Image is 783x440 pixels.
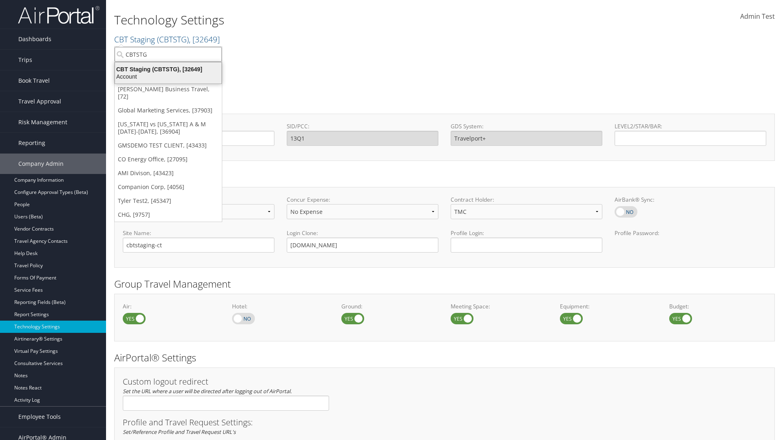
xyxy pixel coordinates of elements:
[615,229,766,252] label: Profile Password:
[114,170,775,184] h2: Online Booking Tool
[110,66,226,73] div: CBT Staging (CBTSTG), [32649]
[615,206,637,218] label: AirBank® Sync
[287,229,438,237] label: Login Clone:
[115,166,222,180] a: AMI Divison, [43423]
[18,154,64,174] span: Company Admin
[18,407,61,427] span: Employee Tools
[115,82,222,103] a: [PERSON_NAME] Business Travel, [72]
[740,12,775,21] span: Admin Test
[157,34,189,45] span: ( CBTSTG )
[451,229,602,252] label: Profile Login:
[123,387,292,395] em: Set the URL where a user will be directed after logging out of AirPortal.
[123,302,220,310] label: Air:
[123,428,236,436] em: Set/Reference Profile and Travel Request URL's
[115,103,222,117] a: Global Marketing Services, [37903]
[114,34,220,45] a: CBT Staging
[18,91,61,112] span: Travel Approval
[560,302,657,310] label: Equipment:
[287,122,438,130] label: SID/PCC:
[451,238,602,253] input: Profile Login:
[18,133,45,153] span: Reporting
[615,122,766,130] label: LEVEL2/STAR/BAR:
[123,378,329,386] h3: Custom logout redirect
[123,418,766,427] h3: Profile and Travel Request Settings:
[18,112,67,132] span: Risk Management
[115,47,222,62] input: Search Accounts
[114,277,775,291] h2: Group Travel Management
[341,302,438,310] label: Ground:
[115,117,222,139] a: [US_STATE] vs [US_STATE] A & M [DATE]-[DATE], [36904]
[669,302,766,310] label: Budget:
[110,73,226,80] div: Account
[615,196,766,204] label: AirBank® Sync:
[740,4,775,29] a: Admin Test
[287,196,438,204] label: Concur Expense:
[114,11,555,29] h1: Technology Settings
[451,196,602,204] label: Contract Holder:
[232,302,329,310] label: Hotel:
[18,5,100,24] img: airportal-logo.png
[114,351,775,365] h2: AirPortal® Settings
[115,180,222,194] a: Companion Corp, [4056]
[115,152,222,166] a: CO Energy Office, [27095]
[18,70,50,91] span: Book Travel
[114,97,769,111] h2: GDS
[115,208,222,222] a: CHG, [9757]
[123,229,274,237] label: Site Name:
[115,139,222,152] a: GMSDEMO TEST CLIENT, [43433]
[18,29,51,49] span: Dashboards
[189,34,220,45] span: , [ 32649 ]
[115,194,222,208] a: Tyler Test2, [45347]
[451,302,548,310] label: Meeting Space:
[451,122,602,130] label: GDS System:
[18,50,32,70] span: Trips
